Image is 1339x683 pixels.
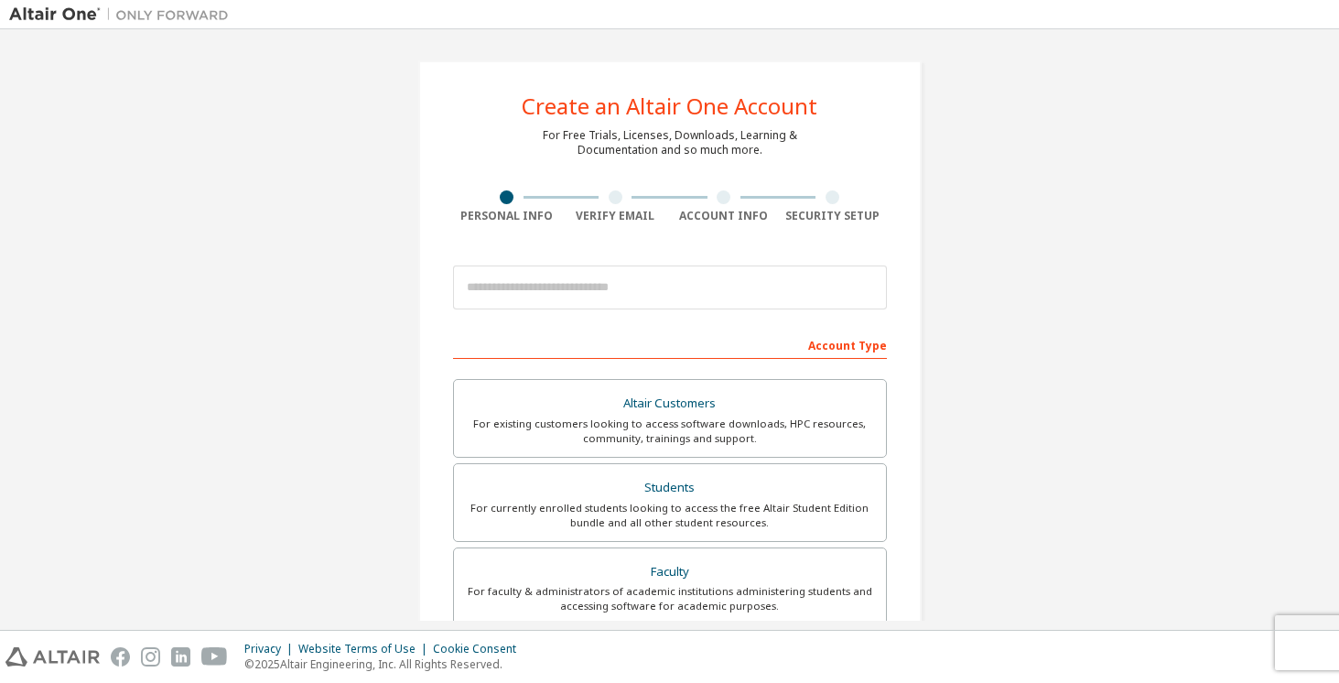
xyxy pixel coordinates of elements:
div: For faculty & administrators of academic institutions administering students and accessing softwa... [465,584,875,613]
div: Account Info [670,209,779,223]
div: Cookie Consent [433,642,527,656]
div: Account Type [453,330,887,359]
p: © 2025 Altair Engineering, Inc. All Rights Reserved. [244,656,527,672]
div: Altair Customers [465,391,875,417]
div: For currently enrolled students looking to access the free Altair Student Edition bundle and all ... [465,501,875,530]
img: youtube.svg [201,647,228,667]
div: Create an Altair One Account [522,95,817,117]
img: Altair One [9,5,238,24]
div: Students [465,475,875,501]
div: Faculty [465,559,875,585]
div: Website Terms of Use [298,642,433,656]
img: linkedin.svg [171,647,190,667]
img: facebook.svg [111,647,130,667]
div: Security Setup [778,209,887,223]
img: instagram.svg [141,647,160,667]
div: For existing customers looking to access software downloads, HPC resources, community, trainings ... [465,417,875,446]
div: For Free Trials, Licenses, Downloads, Learning & Documentation and so much more. [543,128,797,157]
div: Privacy [244,642,298,656]
img: altair_logo.svg [5,647,100,667]
div: Verify Email [561,209,670,223]
div: Personal Info [453,209,562,223]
